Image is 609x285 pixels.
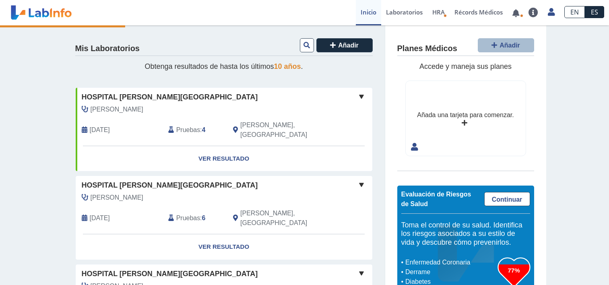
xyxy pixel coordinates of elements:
div: : [162,209,227,228]
span: Ponce, PR [240,209,329,228]
span: Pruebas [176,125,200,135]
span: Pruebas [176,213,200,223]
div: Añada una tarjeta para comenzar. [417,110,514,120]
li: Enfermedad Coronaria [403,258,498,267]
h3: 77% [498,265,530,275]
li: Derrame [403,267,498,277]
a: Ver Resultado [76,146,372,171]
span: Baez Tellado, Richard [91,105,143,114]
span: Rodriguez Rivera, Nixzaliz [91,193,143,202]
span: Accede y maneja sus planes [419,62,512,70]
span: 2025-10-06 [90,125,110,135]
span: Ponce, PR [240,120,329,140]
span: Continuar [492,196,522,203]
h5: Toma el control de su salud. Identifica los riesgos asociados a su estilo de vida y descubre cómo... [401,221,530,247]
span: Añadir [338,42,359,49]
span: Hospital [PERSON_NAME][GEOGRAPHIC_DATA] [82,92,258,103]
div: : [162,120,227,140]
button: Añadir [478,38,534,52]
h4: Mis Laboratorios [75,44,140,54]
b: 6 [202,215,206,221]
span: HRA [432,8,445,16]
span: Añadir [500,42,520,49]
h4: Planes Médicos [397,44,457,54]
span: Obtenga resultados de hasta los últimos . [145,62,303,70]
b: 4 [202,126,206,133]
button: Añadir [316,38,373,52]
a: Ver Resultado [76,234,372,260]
span: Evaluación de Riesgos de Salud [401,191,471,207]
span: 2025-07-21 [90,213,110,223]
span: 10 años [274,62,301,70]
a: ES [585,6,604,18]
a: Continuar [484,192,530,206]
a: EN [564,6,585,18]
span: Hospital [PERSON_NAME][GEOGRAPHIC_DATA] [82,268,258,279]
span: Hospital [PERSON_NAME][GEOGRAPHIC_DATA] [82,180,258,191]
